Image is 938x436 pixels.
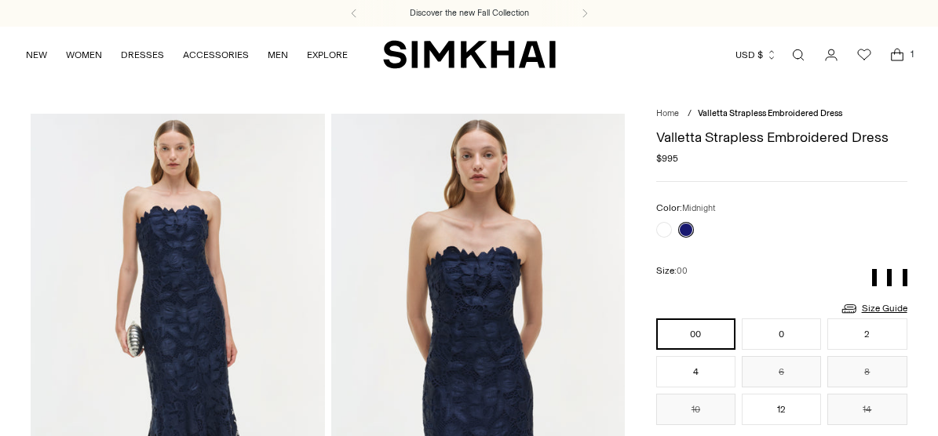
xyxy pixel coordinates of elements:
a: Go to the account page [816,39,847,71]
button: 14 [827,394,907,425]
button: 00 [656,318,735,350]
span: 1 [905,47,919,61]
button: 4 [656,356,735,387]
a: Wishlist [849,39,880,71]
button: USD $ [735,38,777,72]
a: WOMEN [66,38,102,72]
a: EXPLORE [307,38,348,72]
h1: Valletta Strapless Embroidered Dress [656,130,907,144]
span: $995 [656,151,678,165]
a: NEW [26,38,47,72]
span: Valletta Strapless Embroidered Dress [698,108,842,118]
button: 2 [827,318,907,350]
a: Open cart modal [881,39,913,71]
button: 6 [742,356,821,387]
a: Home [656,108,679,118]
button: 8 [827,356,907,387]
a: ACCESSORIES [183,38,249,72]
a: MEN [268,38,288,72]
a: SIMKHAI [383,39,556,70]
a: Size Guide [840,299,907,318]
div: / [688,107,692,121]
nav: breadcrumbs [656,107,907,121]
label: Size: [656,263,688,278]
button: 12 [742,394,821,425]
a: Open search modal [783,39,814,71]
a: Discover the new Fall Collection [410,7,529,20]
button: 10 [656,394,735,425]
span: Midnight [682,203,716,213]
label: Color: [656,201,716,216]
span: 00 [677,266,688,276]
a: DRESSES [121,38,164,72]
button: 0 [742,318,821,350]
